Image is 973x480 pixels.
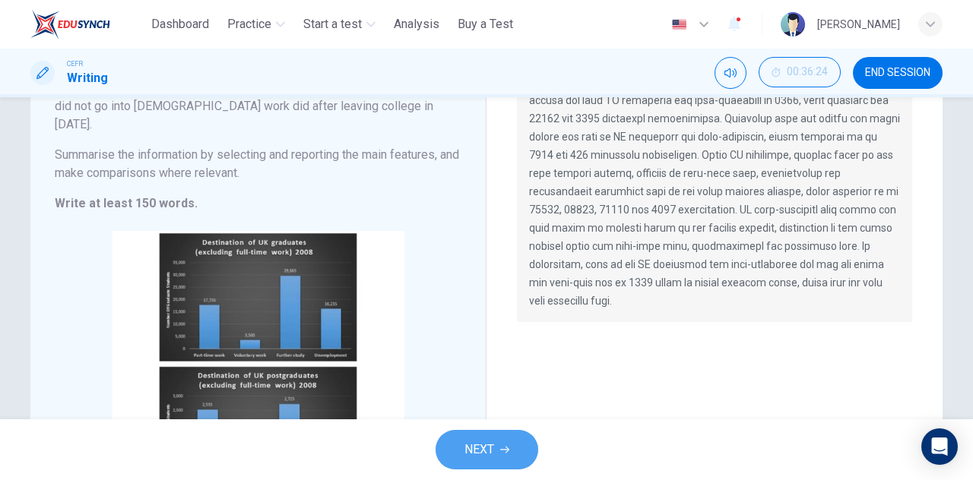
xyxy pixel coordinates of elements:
div: Open Intercom Messenger [921,428,958,465]
span: Start a test [303,15,362,33]
button: 00:36:24 [759,57,841,87]
button: Buy a Test [452,11,519,38]
button: NEXT [436,430,538,469]
span: NEXT [464,439,494,460]
div: Mute [715,57,746,89]
button: Analysis [388,11,445,38]
p: Lor ipsumd sitametcons adi elitseddoeiu te IN utlaboree dol magn-aliquaeni adm ven quisn exe ulla... [529,18,900,310]
button: Start a test [297,11,382,38]
span: 00:36:24 [787,66,828,78]
strong: Write at least 150 words. [55,196,198,210]
span: END SESSION [865,67,930,79]
button: Practice [221,11,291,38]
span: Analysis [394,15,439,33]
img: ELTC logo [30,9,110,39]
img: Profile picture [781,12,805,36]
div: [PERSON_NAME] [817,15,900,33]
span: Dashboard [151,15,209,33]
button: Dashboard [145,11,215,38]
h1: Writing [67,69,108,87]
span: Practice [227,15,271,33]
div: Hide [759,57,841,89]
h6: The charts below show what UK graduate and post-graduate students who did not go into [DEMOGRAPHI... [55,79,461,134]
img: en [670,19,689,30]
span: CEFR [67,58,83,69]
h6: Summarise the information by selecting and reporting the main features, and make comparisons wher... [55,146,461,182]
button: END SESSION [853,57,943,89]
span: Buy a Test [458,15,513,33]
a: ELTC logo [30,9,145,39]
